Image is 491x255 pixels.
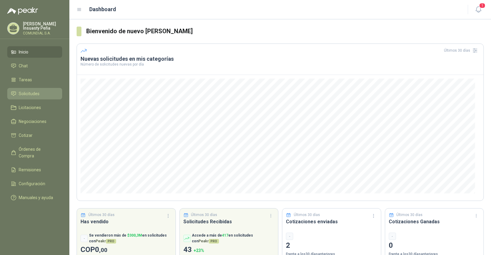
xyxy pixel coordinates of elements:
span: $ 300,3M [127,233,142,237]
p: Últimos 30 días [396,212,423,218]
h3: Bienvenido de nuevo [PERSON_NAME] [86,27,484,36]
a: Solicitudes [7,88,62,99]
a: Chat [7,60,62,72]
div: - [286,233,293,240]
p: Número de solicitudes nuevas por día [81,63,480,66]
h3: Nuevas solicitudes en mis categorías [81,55,480,63]
p: Accede a más de en solicitudes con [192,233,275,244]
span: Cotizar [19,132,33,139]
span: Peakr [198,239,219,243]
span: Tareas [19,76,32,83]
span: 417 [222,233,228,237]
a: Cotizar [7,130,62,141]
p: 2 [286,240,377,251]
span: 1 [479,3,486,8]
h3: Cotizaciones enviadas [286,218,377,225]
p: Se vendieron más de en solicitudes con [89,233,172,244]
div: - [389,233,396,240]
a: Configuración [7,178,62,189]
span: Configuración [19,180,45,187]
span: ,00 [99,247,107,253]
img: Logo peakr [7,7,38,15]
span: Manuales y ayuda [19,194,53,201]
div: - [81,235,88,242]
p: Últimos 30 días [294,212,320,218]
a: Negociaciones [7,116,62,127]
span: PRO [209,239,219,244]
a: Licitaciones [7,102,62,113]
button: 1 [473,4,484,15]
span: Chat [19,63,28,69]
span: Peakr [96,239,116,243]
span: Órdenes de Compra [19,146,56,159]
p: Últimos 30 días [191,212,217,218]
span: Solicitudes [19,90,40,97]
a: Remisiones [7,164,62,176]
div: Últimos 30 días [444,46,480,55]
p: 0 [389,240,480,251]
span: + 23 % [194,248,204,253]
h3: Cotizaciones Ganadas [389,218,480,225]
h3: Solicitudes Recibidas [183,218,275,225]
span: PRO [106,239,116,244]
a: Órdenes de Compra [7,144,62,162]
h3: Has vendido [81,218,172,225]
a: Inicio [7,46,62,58]
span: Remisiones [19,166,41,173]
span: Negociaciones [19,118,46,125]
span: 0 [95,245,107,254]
h1: Dashboard [89,5,116,14]
a: Manuales y ayuda [7,192,62,203]
span: Licitaciones [19,104,41,111]
p: [PERSON_NAME] Insuasty Peña [23,22,62,30]
span: Inicio [19,49,28,55]
a: Tareas [7,74,62,86]
p: Últimos 30 días [88,212,115,218]
p: COMUNDIAL S.A. [23,31,62,35]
